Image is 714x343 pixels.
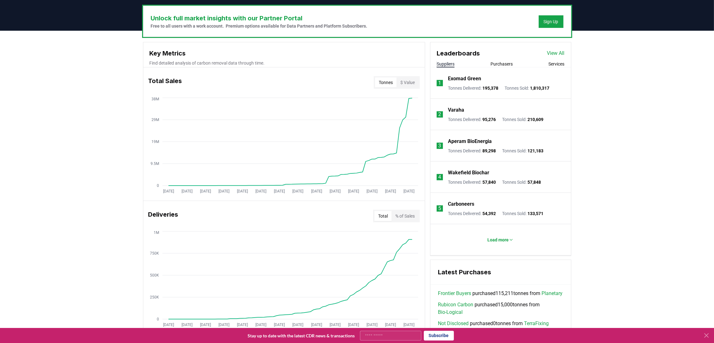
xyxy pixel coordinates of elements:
tspan: [DATE] [237,323,248,327]
h3: Latest Purchases [438,267,563,277]
span: 95,276 [482,117,496,122]
button: Tonnes [375,77,397,87]
span: purchased 15,000 tonnes from [438,301,563,316]
a: Sign Up [544,18,558,25]
tspan: [DATE] [385,189,396,194]
p: Tonnes Sold : [502,116,543,123]
p: Free to all users with a work account. Premium options available for Data Partners and Platform S... [151,23,367,29]
button: Purchasers [491,61,513,67]
tspan: [DATE] [292,189,303,194]
p: 3 [438,142,441,150]
tspan: [DATE] [237,189,248,194]
a: TerraFixing [524,320,549,327]
p: Load more [487,237,509,243]
p: Tonnes Sold : [502,148,543,154]
tspan: [DATE] [218,323,229,327]
p: Find detailed analysis of carbon removal data through time. [150,60,419,66]
p: Varaha [448,106,464,114]
tspan: [DATE] [348,323,359,327]
tspan: [DATE] [385,323,396,327]
h3: Deliveries [148,210,178,222]
h3: Leaderboards [437,49,480,58]
p: Tonnes Sold : [502,210,543,217]
tspan: 0 [157,317,159,321]
tspan: [DATE] [366,323,377,327]
tspan: [DATE] [292,323,303,327]
a: Bio-Logical [438,309,463,316]
button: Load more [482,234,519,246]
span: purchased 0 tonnes from [438,320,549,327]
tspan: [DATE] [274,323,285,327]
tspan: 0 [157,183,159,188]
span: 210,609 [527,117,543,122]
tspan: [DATE] [311,189,322,194]
p: Tonnes Sold : [505,85,549,91]
p: 4 [438,173,441,181]
p: 2 [438,111,441,118]
tspan: [DATE] [163,189,174,194]
tspan: [DATE] [200,189,211,194]
span: 1,810,317 [530,86,549,91]
tspan: [DATE] [366,189,377,194]
p: Tonnes Delivered : [448,85,498,91]
p: Tonnes Delivered : [448,179,496,185]
a: Rubicon Carbon [438,301,473,309]
p: Tonnes Delivered : [448,210,496,217]
tspan: [DATE] [311,323,322,327]
tspan: [DATE] [329,323,340,327]
tspan: [DATE] [274,189,285,194]
button: Services [549,61,565,67]
h3: Unlock full market insights with our Partner Portal [151,13,367,23]
p: Tonnes Sold : [502,179,541,185]
span: purchased 115,211 tonnes from [438,290,562,297]
a: Exomad Green [448,75,481,82]
tspan: [DATE] [182,323,193,327]
span: 57,848 [527,180,541,185]
a: View All [547,50,565,57]
h3: Key Metrics [150,49,419,58]
button: Sign Up [539,15,563,28]
h3: Total Sales [148,76,182,89]
span: 54,392 [482,211,496,216]
tspan: 9.5M [151,161,159,166]
a: Frontier Buyers [438,290,471,297]
tspan: [DATE] [403,323,414,327]
a: Planetary [542,290,562,297]
tspan: [DATE] [403,189,414,194]
tspan: 1M [154,230,159,235]
span: 57,840 [482,180,496,185]
p: 5 [438,205,441,212]
p: Tonnes Delivered : [448,116,496,123]
button: Suppliers [437,61,455,67]
tspan: 250K [150,295,159,299]
tspan: 29M [152,118,159,122]
button: Total [374,211,392,221]
tspan: 750K [150,251,159,256]
a: Not Disclosed [438,320,469,327]
a: Wakefield Biochar [448,169,489,177]
span: 195,378 [482,86,498,91]
tspan: [DATE] [329,189,340,194]
span: 89,298 [482,148,496,153]
tspan: 500K [150,273,159,277]
tspan: 38M [152,97,159,101]
a: Carboneers [448,200,474,208]
tspan: [DATE] [182,189,193,194]
span: 121,183 [527,148,543,153]
tspan: [DATE] [218,189,229,194]
button: % of Sales [392,211,419,221]
a: Aperam BioEnergia [448,138,492,145]
tspan: 19M [152,140,159,144]
tspan: [DATE] [255,189,266,194]
p: 1 [438,79,441,87]
p: Tonnes Delivered : [448,148,496,154]
tspan: [DATE] [255,323,266,327]
span: 133,571 [527,211,543,216]
button: $ Value [397,77,419,87]
tspan: [DATE] [163,323,174,327]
